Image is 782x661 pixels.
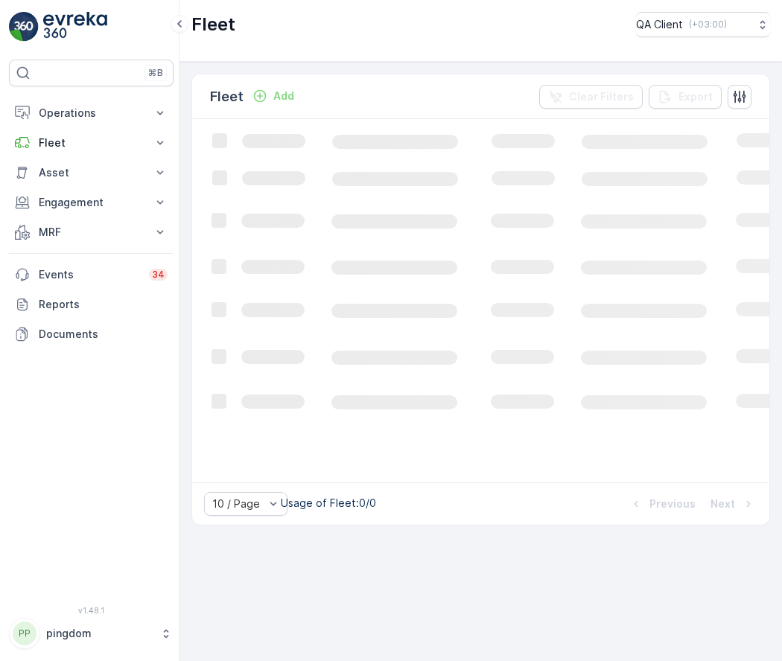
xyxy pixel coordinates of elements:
p: MRF [39,225,144,240]
p: Documents [39,327,168,342]
p: Fleet [191,13,235,36]
p: Usage of Fleet : 0/0 [281,496,376,511]
p: pingdom [46,626,153,641]
p: Clear Filters [569,89,634,104]
button: Asset [9,158,174,188]
p: Previous [649,496,696,511]
p: Next [711,496,735,511]
div: PP [13,622,36,645]
a: Documents [9,319,174,349]
img: logo_light-DOdMpM7g.png [43,12,107,42]
button: Previous [627,495,697,513]
button: Export [649,85,722,109]
p: Fleet [210,86,244,107]
button: MRF [9,217,174,247]
button: Operations [9,98,174,128]
p: Events [39,267,140,282]
img: logo [9,12,39,42]
p: ( +03:00 ) [689,19,727,31]
p: Operations [39,106,144,121]
button: Engagement [9,188,174,217]
p: ⌘B [148,67,163,79]
p: Engagement [39,195,144,210]
button: Fleet [9,128,174,158]
p: 34 [152,269,165,281]
button: Clear Filters [539,85,643,109]
p: Reports [39,297,168,312]
p: QA Client [636,17,683,32]
button: Next [709,495,757,513]
span: v 1.48.1 [9,606,174,615]
p: Export [678,89,713,104]
button: PPpingdom [9,618,174,649]
p: Fleet [39,135,144,150]
a: Reports [9,290,174,319]
p: Asset [39,165,144,180]
button: QA Client(+03:00) [636,12,770,37]
p: Add [273,89,294,103]
a: Events34 [9,260,174,290]
button: Add [247,87,300,105]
